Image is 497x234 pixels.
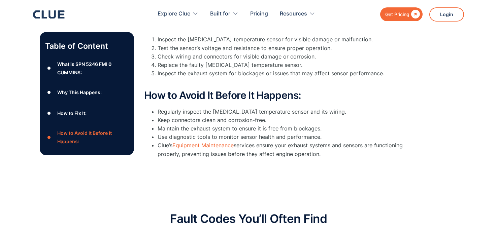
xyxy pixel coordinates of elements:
li: Check wiring and connectors for visible damage or corrosion. [158,52,413,61]
a: Login [429,7,464,22]
a: Equipment Maintenance [172,142,234,149]
div: Why This Happens: [57,88,102,96]
div: ● [45,132,53,142]
a: Pricing [250,3,268,25]
h2: How to Fix It: [144,17,413,29]
li: Keep connectors clean and corrosion-free. [158,116,413,124]
div: ● [45,108,53,118]
li: Test the sensor’s voltage and resistance to ensure proper operation. [158,44,413,52]
div: What is SPN 5246 FMI 0 CUMMINS: [57,60,129,76]
a: ●How to Fix It: [45,108,129,118]
div: Explore Clue [158,3,190,25]
li: Maintain the exhaust system to ensure it is free from blockages. [158,124,413,133]
h2: Fault Codes You’ll Often Find [170,212,327,225]
div: How to Avoid It Before It Happens: [57,129,129,146]
div: Get Pricing [385,10,409,18]
li: Inspect the exhaust system for blockages or issues that may affect sensor performance. [158,69,413,86]
li: Inspect the [MEDICAL_DATA] temperature sensor for visible damage or malfunction. [158,35,413,44]
div: Resources [280,3,315,25]
li: Regularly inspect the [MEDICAL_DATA] temperature sensor and its wiring. [158,108,413,116]
li: Clue’s services ensure your exhaust systems and sensors are functioning properly, preventing issu... [158,141,413,158]
a: ●Why This Happens: [45,87,129,97]
div: Resources [280,3,307,25]
a: ●How to Avoid It Before It Happens: [45,129,129,146]
div: Built for [210,3,238,25]
li: Use diagnostic tools to monitor sensor health and performance. [158,133,413,141]
p: Table of Content [45,41,129,51]
div: Built for [210,3,230,25]
h2: How to Avoid It Before It Happens: [144,90,413,101]
div: Explore Clue [158,3,198,25]
a: ●What is SPN 5246 FMI 0 CUMMINS: [45,60,129,76]
div: How to Fix It: [57,109,87,117]
div:  [409,10,420,18]
li: Replace the faulty [MEDICAL_DATA] temperature sensor. [158,61,413,69]
a: Get Pricing [380,7,423,21]
div: ● [45,63,53,73]
div: ● [45,87,53,97]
